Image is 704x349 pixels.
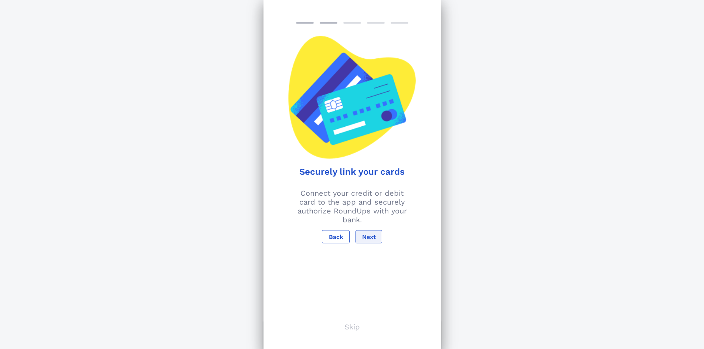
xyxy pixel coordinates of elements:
[362,233,376,240] span: Next
[268,189,436,224] p: Connect your credit or debit card to the app and securely authorize RoundUps with your bank.
[356,230,382,243] button: Next
[344,322,360,331] p: Skip
[322,230,349,243] button: Back
[274,167,431,177] h1: Securely link your cards
[328,233,343,240] span: Back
